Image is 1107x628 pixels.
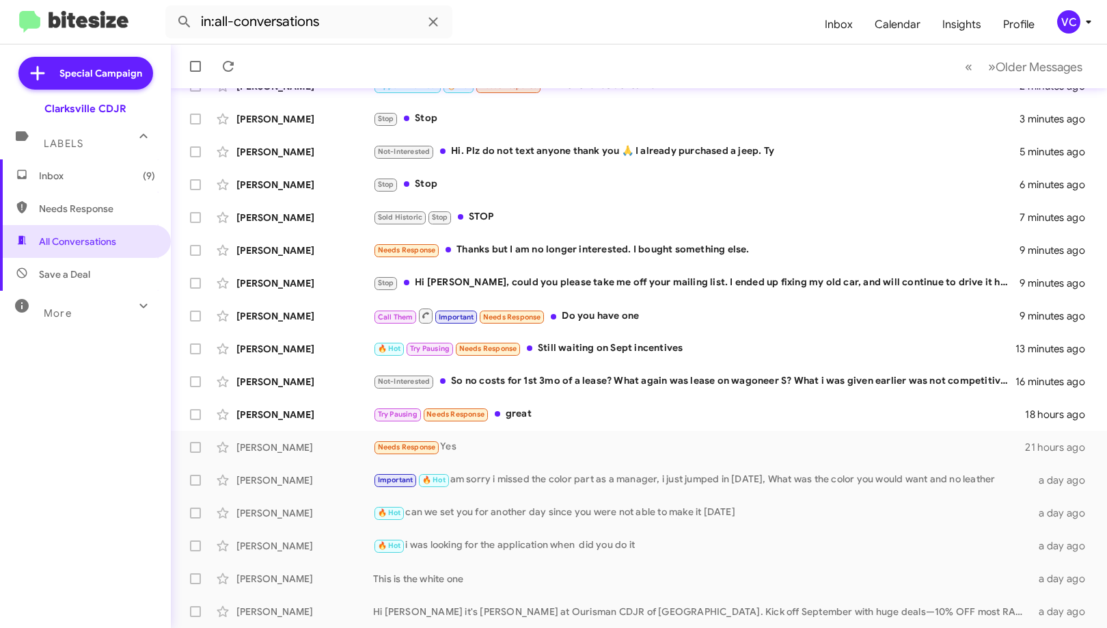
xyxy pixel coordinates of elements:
[236,276,373,290] div: [PERSON_NAME]
[378,313,413,322] span: Call Them
[1034,605,1096,618] div: a day ago
[59,66,142,80] span: Special Campaign
[1020,244,1096,257] div: 9 minutes ago
[378,475,413,484] span: Important
[236,342,373,356] div: [PERSON_NAME]
[378,541,401,550] span: 🔥 Hot
[378,246,436,254] span: Needs Response
[378,377,430,386] span: Not-Interested
[378,508,401,517] span: 🔥 Hot
[373,406,1025,422] div: great
[378,114,394,123] span: Stop
[236,572,373,586] div: [PERSON_NAME]
[378,213,423,222] span: Sold Historic
[373,439,1025,455] div: Yes
[236,441,373,454] div: [PERSON_NAME]
[373,341,1015,356] div: Still waiting on Sept incentives
[236,309,373,323] div: [PERSON_NAME]
[143,169,155,183] span: (9)
[1020,309,1096,323] div: 9 minutes ago
[864,5,931,44] a: Calendar
[1015,342,1096,356] div: 13 minutes ago
[1034,506,1096,520] div: a day ago
[236,473,373,487] div: [PERSON_NAME]
[373,111,1020,127] div: Stop
[410,344,450,353] span: Try Pausing
[44,138,83,150] span: Labels
[236,408,373,421] div: [PERSON_NAME]
[996,60,1082,75] span: Older Messages
[373,144,1020,159] div: Hi. Plz do not text anyone thank you 🙏 I already purchased a jeep. Ty
[1020,145,1096,159] div: 5 minutes ago
[236,112,373,126] div: [PERSON_NAME]
[378,344,401,353] span: 🔥 Hot
[236,244,373,257] div: [PERSON_NAME]
[426,410,484,419] span: Needs Response
[992,5,1045,44] a: Profile
[373,505,1034,521] div: can we set you for another day since you were not able to make it [DATE]
[378,443,436,452] span: Needs Response
[39,235,116,248] span: All Conversations
[1057,10,1080,34] div: VC
[44,307,72,319] span: More
[236,145,373,159] div: [PERSON_NAME]
[236,211,373,224] div: [PERSON_NAME]
[165,5,452,38] input: Search
[378,147,430,156] span: Not-Interested
[18,57,153,90] a: Special Campaign
[439,313,474,322] span: Important
[432,213,448,222] span: Stop
[373,605,1034,618] div: Hi [PERSON_NAME] it's [PERSON_NAME] at Ourisman CDJR of [GEOGRAPHIC_DATA]. Kick off September wit...
[965,58,972,75] span: «
[814,5,864,44] a: Inbox
[1025,441,1096,454] div: 21 hours ago
[236,178,373,192] div: [PERSON_NAME]
[378,278,394,287] span: Stop
[988,58,996,75] span: »
[1025,408,1096,421] div: 18 hours ago
[422,475,446,484] span: 🔥 Hot
[373,472,1034,488] div: am sorry i missed the color part as a manager, i just jumped in [DATE], What was the color you wo...
[39,267,90,281] span: Save a Deal
[957,53,981,81] button: Previous
[236,506,373,520] div: [PERSON_NAME]
[373,242,1020,258] div: Thanks but I am no longer interested. I bought something else.
[1015,375,1096,389] div: 16 minutes ago
[1034,539,1096,553] div: a day ago
[1034,473,1096,487] div: a day ago
[1020,112,1096,126] div: 3 minutes ago
[373,275,1020,291] div: Hi [PERSON_NAME], could you please take me off your mailing list. I ended up fixing my old car, a...
[483,313,541,322] span: Needs Response
[373,538,1034,553] div: i was looking for the application when did you do it
[39,202,155,215] span: Needs Response
[378,410,418,419] span: Try Pausing
[980,53,1091,81] button: Next
[236,539,373,553] div: [PERSON_NAME]
[1020,276,1096,290] div: 9 minutes ago
[236,375,373,389] div: [PERSON_NAME]
[373,176,1020,192] div: Stop
[931,5,992,44] a: Insights
[1020,211,1096,224] div: 7 minutes ago
[373,374,1015,389] div: So no costs for 1st 3mo of a lease? What again was lease on wagoneer S? What i was given earlier ...
[373,209,1020,225] div: STOP
[373,307,1020,324] div: Do you have one
[459,344,517,353] span: Needs Response
[44,102,126,116] div: Clarksville CDJR
[1034,572,1096,586] div: a day ago
[1020,178,1096,192] div: 6 minutes ago
[373,572,1034,586] div: This is the white one
[39,169,155,183] span: Inbox
[236,605,373,618] div: [PERSON_NAME]
[1045,10,1092,34] button: VC
[957,53,1091,81] nav: Page navigation example
[378,180,394,189] span: Stop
